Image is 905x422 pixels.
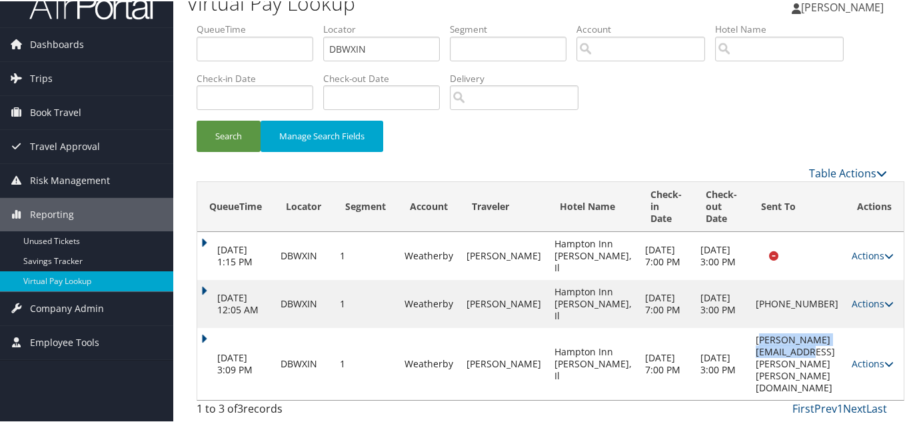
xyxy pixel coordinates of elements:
[30,27,84,60] span: Dashboards
[548,327,638,399] td: Hampton Inn [PERSON_NAME], Il
[450,71,588,84] label: Delivery
[197,231,274,279] td: [DATE] 1:15 PM
[843,400,866,415] a: Next
[852,296,894,309] a: Actions
[866,400,887,415] a: Last
[852,248,894,261] a: Actions
[638,279,694,327] td: [DATE] 7:00 PM
[274,181,333,231] th: Locator: activate to sort column ascending
[197,119,261,151] button: Search
[845,181,904,231] th: Actions
[814,400,837,415] a: Prev
[261,119,383,151] button: Manage Search Fields
[30,95,81,128] span: Book Travel
[837,400,843,415] a: 1
[398,279,460,327] td: Weatherby
[333,231,398,279] td: 1
[694,327,749,399] td: [DATE] 3:00 PM
[323,71,450,84] label: Check-out Date
[274,231,333,279] td: DBWXIN
[30,163,110,196] span: Risk Management
[333,279,398,327] td: 1
[749,279,845,327] td: [PHONE_NUMBER]
[398,181,460,231] th: Account: activate to sort column ascending
[398,231,460,279] td: Weatherby
[576,21,715,35] label: Account
[460,327,548,399] td: [PERSON_NAME]
[30,291,104,324] span: Company Admin
[237,400,243,415] span: 3
[197,279,274,327] td: [DATE] 12:05 AM
[398,327,460,399] td: Weatherby
[197,71,323,84] label: Check-in Date
[333,327,398,399] td: 1
[460,231,548,279] td: [PERSON_NAME]
[460,181,548,231] th: Traveler: activate to sort column ascending
[638,231,694,279] td: [DATE] 7:00 PM
[638,181,694,231] th: Check-in Date: activate to sort column ascending
[30,129,100,162] span: Travel Approval
[197,399,355,422] div: 1 to 3 of records
[715,21,854,35] label: Hotel Name
[197,181,274,231] th: QueueTime: activate to sort column ascending
[548,231,638,279] td: Hampton Inn [PERSON_NAME], Il
[274,327,333,399] td: DBWXIN
[792,400,814,415] a: First
[749,327,845,399] td: [PERSON_NAME][EMAIL_ADDRESS][PERSON_NAME][PERSON_NAME][DOMAIN_NAME]
[274,279,333,327] td: DBWXIN
[694,279,749,327] td: [DATE] 3:00 PM
[548,181,638,231] th: Hotel Name: activate to sort column ascending
[460,279,548,327] td: [PERSON_NAME]
[30,197,74,230] span: Reporting
[548,279,638,327] td: Hampton Inn [PERSON_NAME], Il
[852,356,894,369] a: Actions
[694,231,749,279] td: [DATE] 3:00 PM
[333,181,398,231] th: Segment: activate to sort column ascending
[749,181,845,231] th: Sent To: activate to sort column ascending
[197,327,274,399] td: [DATE] 3:09 PM
[450,21,576,35] label: Segment
[323,21,450,35] label: Locator
[809,165,887,179] a: Table Actions
[30,61,53,94] span: Trips
[197,21,323,35] label: QueueTime
[694,181,749,231] th: Check-out Date: activate to sort column ascending
[30,325,99,358] span: Employee Tools
[638,327,694,399] td: [DATE] 7:00 PM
